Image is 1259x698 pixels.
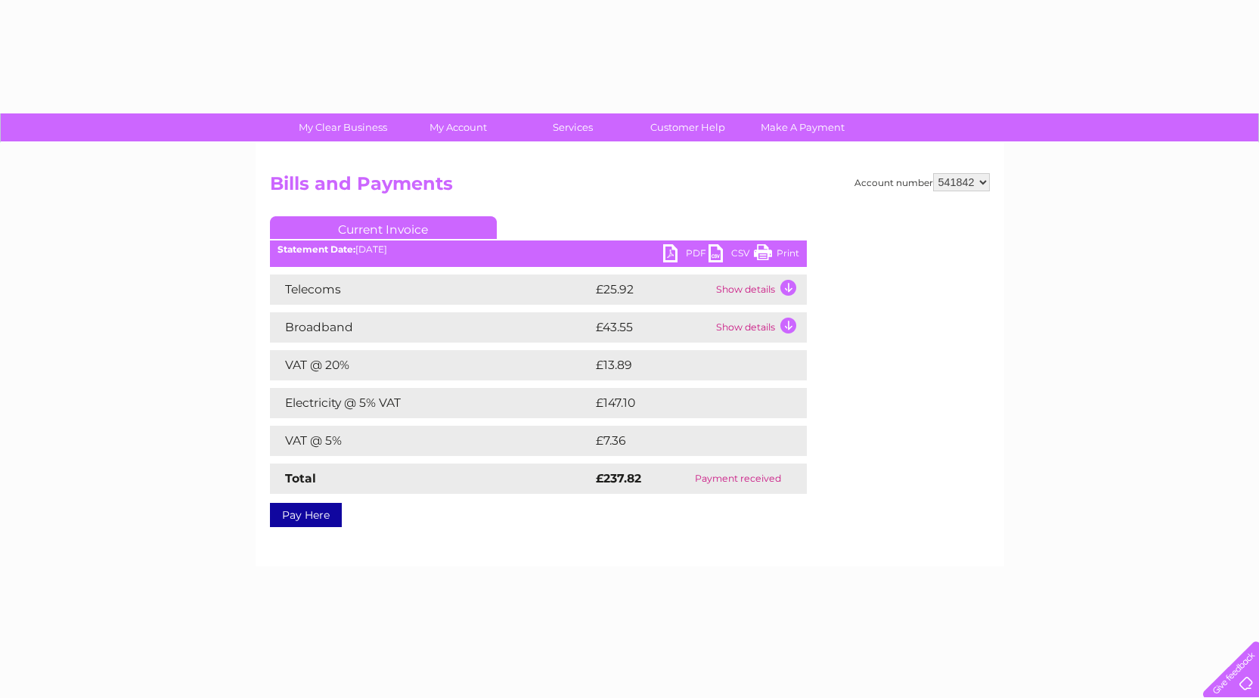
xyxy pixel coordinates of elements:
[754,244,799,266] a: Print
[592,275,712,305] td: £25.92
[625,113,750,141] a: Customer Help
[592,426,771,456] td: £7.36
[395,113,520,141] a: My Account
[854,173,990,191] div: Account number
[270,275,592,305] td: Telecoms
[592,312,712,343] td: £43.55
[592,388,777,418] td: £147.10
[270,350,592,380] td: VAT @ 20%
[270,426,592,456] td: VAT @ 5%
[270,244,807,255] div: [DATE]
[740,113,865,141] a: Make A Payment
[270,216,497,239] a: Current Invoice
[278,244,355,255] b: Statement Date:
[712,312,807,343] td: Show details
[510,113,635,141] a: Services
[709,244,754,266] a: CSV
[592,350,775,380] td: £13.89
[285,471,316,485] strong: Total
[596,471,641,485] strong: £237.82
[270,312,592,343] td: Broadband
[270,503,342,527] a: Pay Here
[669,464,807,494] td: Payment received
[270,388,592,418] td: Electricity @ 5% VAT
[270,173,990,202] h2: Bills and Payments
[281,113,405,141] a: My Clear Business
[663,244,709,266] a: PDF
[712,275,807,305] td: Show details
